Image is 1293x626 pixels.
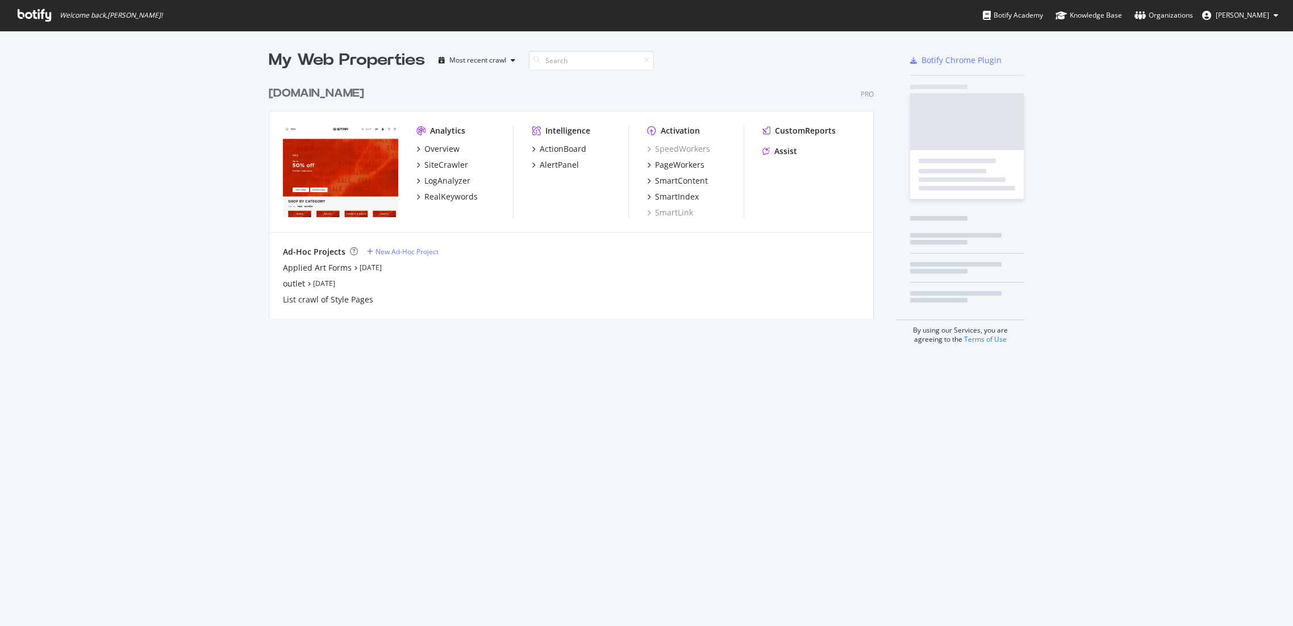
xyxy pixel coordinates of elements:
[532,159,579,171] a: AlertPanel
[1134,10,1193,21] div: Organizations
[424,175,470,186] div: LogAnalyzer
[647,175,708,186] a: SmartContent
[449,57,506,64] div: Most recent crawl
[762,125,836,136] a: CustomReports
[964,334,1007,344] a: Terms of Use
[434,51,520,69] button: Most recent crawl
[655,175,708,186] div: SmartContent
[775,125,836,136] div: CustomReports
[762,146,797,157] a: Assist
[60,11,162,20] span: Welcome back, [PERSON_NAME] !
[983,10,1043,21] div: Botify Academy
[376,247,439,256] div: New Ad-Hoc Project
[313,279,335,288] a: [DATE]
[430,125,465,136] div: Analytics
[647,191,699,202] a: SmartIndex
[416,159,468,171] a: SiteCrawler
[360,263,382,272] a: [DATE]
[283,278,305,289] a: outlet
[540,143,586,155] div: ActionBoard
[283,125,398,217] img: www.g-star.com
[861,89,874,99] div: Pro
[269,85,369,102] a: [DOMAIN_NAME]
[367,247,439,256] a: New Ad-Hoc Project
[269,49,425,72] div: My Web Properties
[1216,10,1269,20] span: Nadine Kraegeloh
[774,146,797,157] div: Assist
[655,191,699,202] div: SmartIndex
[416,143,460,155] a: Overview
[283,294,373,305] a: List crawl of Style Pages
[269,85,364,102] div: [DOMAIN_NAME]
[921,55,1002,66] div: Botify Chrome Plugin
[424,191,478,202] div: RealKeywords
[424,143,460,155] div: Overview
[647,207,693,218] a: SmartLink
[283,246,345,258] div: Ad-Hoc Projects
[424,159,468,171] div: SiteCrawler
[269,72,883,318] div: grid
[1056,10,1122,21] div: Knowledge Base
[416,191,478,202] a: RealKeywords
[661,125,700,136] div: Activation
[910,55,1002,66] a: Botify Chrome Plugin
[283,262,352,273] a: Applied Art Forms
[545,125,590,136] div: Intelligence
[1193,6,1287,24] button: [PERSON_NAME]
[529,51,654,71] input: Search
[647,159,704,171] a: PageWorkers
[416,175,470,186] a: LogAnalyzer
[896,320,1024,344] div: By using our Services, you are agreeing to the
[655,159,704,171] div: PageWorkers
[540,159,579,171] div: AlertPanel
[647,143,710,155] a: SpeedWorkers
[532,143,586,155] a: ActionBoard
